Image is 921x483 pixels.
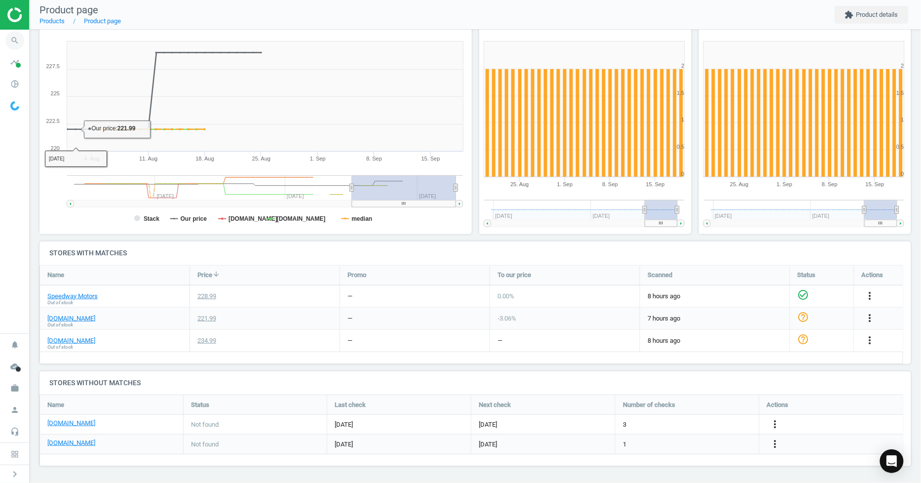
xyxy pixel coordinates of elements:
[277,215,326,222] tspan: [DOMAIN_NAME]
[896,90,904,96] text: 1.5
[335,440,463,449] span: [DATE]
[769,418,781,431] button: more_vert
[864,312,876,324] i: more_vert
[681,63,684,69] text: 2
[335,401,366,409] span: Last check
[191,401,209,409] span: Status
[229,215,277,222] tspan: [DOMAIN_NAME]
[835,6,909,24] button: extensionProduct details
[252,156,270,161] tspan: 25. Aug
[47,439,95,447] a: [DOMAIN_NAME]
[47,292,98,301] a: Speedway Motors
[46,118,60,124] text: 222.5
[47,336,95,345] a: [DOMAIN_NAME]
[864,290,876,302] i: more_vert
[769,418,781,430] i: more_vert
[347,336,352,345] div: —
[51,90,60,96] text: 225
[623,401,675,409] span: Number of checks
[422,156,440,161] tspan: 15. Sep
[767,401,789,409] span: Actions
[197,336,216,345] div: 234.99
[39,371,911,395] h4: Stores without matches
[347,271,366,280] span: Promo
[498,315,516,322] span: -3.06 %
[5,379,24,398] i: work
[5,53,24,72] i: timeline
[51,145,60,151] text: 220
[880,449,904,473] div: Open Intercom Messenger
[798,271,816,280] span: Status
[646,181,665,187] tspan: 15. Sep
[197,292,216,301] div: 228.99
[648,314,782,323] span: 7 hours ago
[901,63,904,69] text: 2
[191,440,219,449] span: Not found
[39,4,98,16] span: Product page
[7,7,77,22] img: ajHJNr6hYgQAAAAASUVORK5CYII=
[769,438,781,450] i: more_vert
[197,271,212,280] span: Price
[181,215,207,222] tspan: Our price
[498,336,502,345] div: —
[864,334,876,346] i: more_vert
[777,181,793,187] tspan: 1. Sep
[822,181,838,187] tspan: 8. Sep
[47,344,73,351] span: Out of stock
[798,311,809,323] i: help_outline
[5,401,24,419] i: person
[677,144,684,150] text: 0.5
[351,215,372,222] tspan: median
[866,181,884,187] tspan: 15. Sep
[47,419,95,428] a: [DOMAIN_NAME]
[864,312,876,325] button: more_vert
[648,336,782,345] span: 8 hours ago
[144,215,159,222] tspan: Stack
[46,63,60,69] text: 227.5
[84,17,121,25] a: Product page
[602,181,618,187] tspan: 8. Sep
[310,156,326,161] tspan: 1. Sep
[479,440,497,449] span: [DATE]
[47,271,64,280] span: Name
[479,401,511,409] span: Next check
[681,171,684,177] text: 0
[845,10,854,19] i: extension
[84,156,100,161] tspan: 4. Aug
[335,420,463,429] span: [DATE]
[47,314,95,323] a: [DOMAIN_NAME]
[798,333,809,345] i: help_outline
[347,314,352,323] div: —
[212,270,220,278] i: arrow_downward
[39,241,911,265] h4: Stores with matches
[366,156,382,161] tspan: 8. Sep
[769,438,781,451] button: more_vert
[191,420,219,429] span: Not found
[195,156,214,161] tspan: 18. Aug
[479,420,497,429] span: [DATE]
[5,357,24,376] i: cloud_done
[623,420,626,429] span: 3
[197,314,216,323] div: 221.99
[648,292,782,301] span: 8 hours ago
[730,181,748,187] tspan: 25. Aug
[5,335,24,354] i: notifications
[901,117,904,122] text: 1
[47,401,64,409] span: Name
[557,181,573,187] tspan: 1. Sep
[798,289,809,301] i: check_circle_outline
[862,271,883,280] span: Actions
[498,271,531,280] span: To our price
[681,117,684,122] text: 1
[47,299,73,306] span: Out of stock
[864,334,876,347] button: more_vert
[39,17,65,25] a: Products
[864,290,876,303] button: more_vert
[10,101,19,111] img: wGWNvw8QSZomAAAAABJRU5ErkJggg==
[623,440,626,449] span: 1
[139,156,157,161] tspan: 11. Aug
[510,181,529,187] tspan: 25. Aug
[896,144,904,150] text: 0.5
[5,31,24,50] i: search
[2,468,27,481] button: chevron_right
